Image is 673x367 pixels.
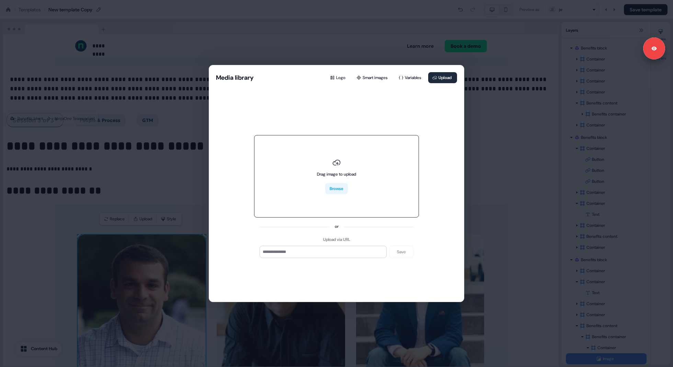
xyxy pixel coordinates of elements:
[395,72,427,83] button: Variables
[317,171,356,178] div: Drag image to upload
[325,183,348,194] button: Browse
[335,223,339,230] div: or
[428,72,457,83] button: Upload
[216,74,254,82] button: Media library
[326,72,351,83] button: Logo
[323,236,350,243] div: Upload via URL
[352,72,393,83] button: Smart images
